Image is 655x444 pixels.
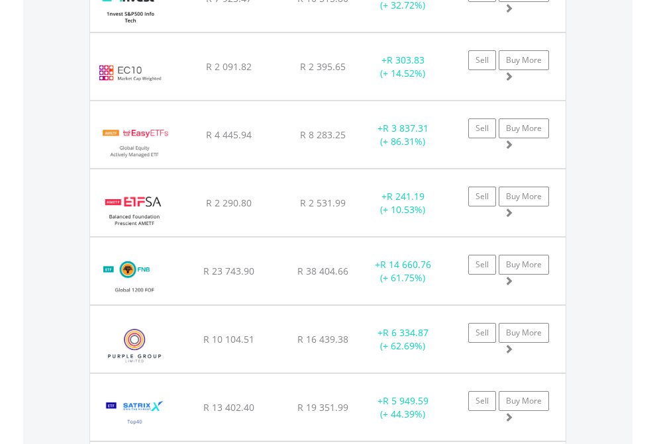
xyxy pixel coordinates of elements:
[206,60,252,73] span: R 2 091.82
[203,333,254,345] span: R 10 104.51
[383,394,428,407] span: R 5 949.59
[499,118,549,138] a: Buy More
[97,390,173,437] img: EQU.ZA.STX40.png
[362,54,444,80] div: + (+ 14.52%)
[468,391,496,411] a: Sell
[362,190,444,216] div: + (+ 10.53%)
[97,50,164,97] img: EC10.EC.EC10.png
[362,258,444,285] div: + (+ 61.75%)
[362,326,444,353] div: + (+ 62.69%)
[297,401,348,414] span: R 19 351.99
[97,322,173,369] img: EQU.ZA.PPE.png
[97,118,173,165] img: EQU.ZA.EASYGE.png
[362,122,444,148] div: + (+ 86.31%)
[300,60,346,73] span: R 2 395.65
[297,265,348,277] span: R 38 404.66
[387,190,425,202] span: R 241.19
[499,323,549,343] a: Buy More
[499,187,549,206] a: Buy More
[203,401,254,414] span: R 13 402.40
[383,326,428,339] span: R 6 334.87
[206,197,252,209] span: R 2 290.80
[97,254,173,301] img: EQU.ZA.FNBEQF.png
[387,54,425,66] span: R 303.83
[297,333,348,345] span: R 16 439.38
[468,118,496,138] a: Sell
[203,265,254,277] span: R 23 743.90
[97,186,173,233] img: EQU.ZA.ETFSAB.png
[468,187,496,206] a: Sell
[499,391,549,411] a: Buy More
[468,323,496,343] a: Sell
[468,255,496,275] a: Sell
[380,258,431,271] span: R 14 660.76
[300,197,346,209] span: R 2 531.99
[300,128,346,141] span: R 8 283.25
[362,394,444,421] div: + (+ 44.39%)
[206,128,252,141] span: R 4 445.94
[383,122,428,134] span: R 3 837.31
[499,255,549,275] a: Buy More
[468,50,496,70] a: Sell
[499,50,549,70] a: Buy More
